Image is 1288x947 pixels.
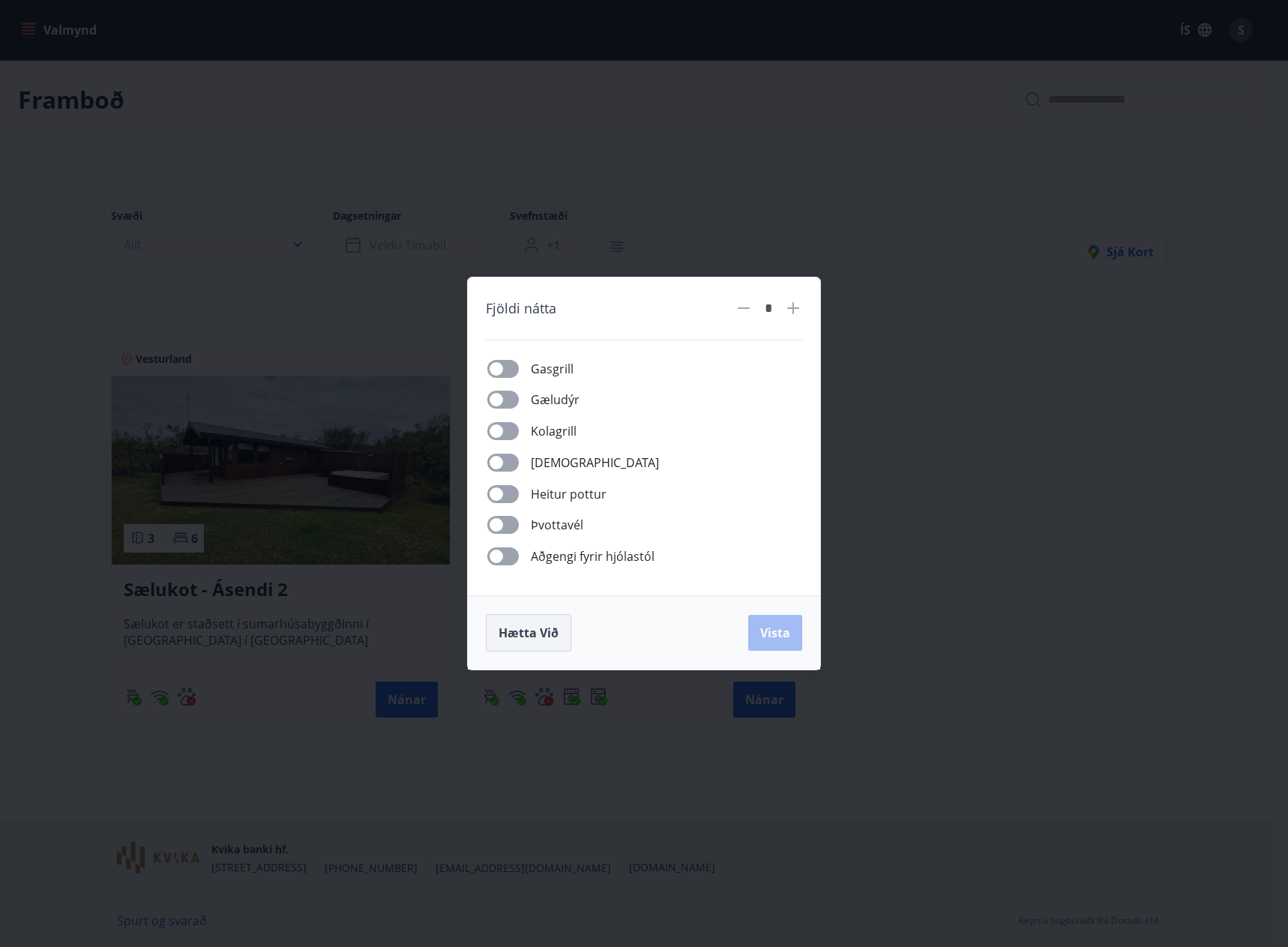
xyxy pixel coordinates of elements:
span: [DEMOGRAPHIC_DATA] [531,454,659,472]
button: Hætta við [486,614,571,652]
span: Hætta við [499,625,559,641]
span: Gæludýr [531,391,580,409]
span: Heitur pottur [531,485,607,503]
span: Þvottavél [531,516,583,534]
span: Gasgrill [531,360,574,378]
span: Fjöldi nátta [486,298,556,318]
span: Kolagrill [531,422,577,440]
span: Aðgengi fyrir hjólastól [531,547,654,565]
